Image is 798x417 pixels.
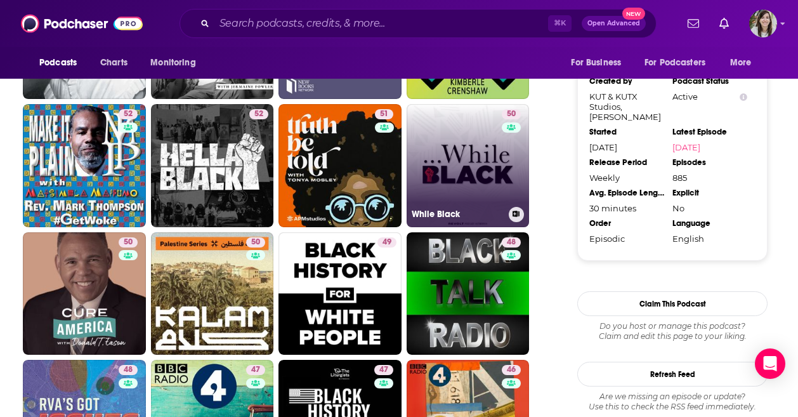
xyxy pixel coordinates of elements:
a: 50 [151,232,274,355]
div: Latest Episode [672,127,747,137]
span: 49 [383,236,391,249]
div: KUT & KUTX Studios, [PERSON_NAME] [589,91,664,122]
span: Podcasts [39,54,77,72]
div: Explicit [672,188,747,198]
a: 52 [151,104,274,227]
div: 885 [672,173,747,183]
a: 50 [23,232,146,355]
div: Language [672,218,747,228]
button: Show Info [740,92,747,102]
button: open menu [30,51,93,75]
span: 52 [254,108,263,121]
span: For Business [571,54,621,72]
div: Order [589,218,664,228]
a: 51 [278,104,402,227]
span: Monitoring [150,54,195,72]
a: 47 [246,365,265,375]
span: 47 [251,364,260,376]
a: 50 [246,237,265,248]
img: User Profile [749,10,777,37]
span: Do you host or manage this podcast? [577,321,768,331]
div: 30 minutes [589,203,664,213]
a: 52 [249,109,268,119]
span: Logged in as devinandrade [749,10,777,37]
span: 51 [380,108,388,121]
a: 47 [374,365,393,375]
div: Weekly [589,173,664,183]
span: More [730,54,752,72]
div: Created by [589,76,664,86]
a: 48 [119,365,138,375]
a: 52 [119,109,138,119]
span: New [622,8,645,20]
div: [DATE] [589,142,664,152]
span: 50 [251,236,260,249]
div: Claim and edit this page to your liking. [577,321,768,341]
input: Search podcasts, credits, & more... [214,13,548,34]
span: 52 [124,108,133,121]
div: Open Intercom Messenger [755,348,785,379]
a: 48 [407,232,530,355]
div: Are we missing an episode or update? Use this to check the RSS feed immediately. [577,392,768,412]
a: Show notifications dropdown [683,13,704,34]
button: open menu [141,51,212,75]
div: Active [672,91,747,102]
div: Episodic [589,234,664,244]
span: For Podcasters [644,54,705,72]
a: 48 [502,237,521,248]
span: ⌘ K [548,15,572,32]
a: 46 [502,365,521,375]
img: Podchaser - Follow, Share and Rate Podcasts [21,11,143,36]
h3: While Black [412,209,504,220]
a: 49 [278,232,402,355]
button: Claim This Podcast [577,291,768,316]
button: open menu [636,51,724,75]
div: Podcast Status [672,76,747,86]
span: 48 [124,364,133,376]
div: Started [589,127,664,137]
button: Refresh Feed [577,362,768,387]
a: Charts [92,51,135,75]
a: [DATE] [672,142,747,152]
div: Avg. Episode Length [589,188,664,198]
button: Show profile menu [749,10,777,37]
button: Open AdvancedNew [582,16,646,31]
span: 47 [379,364,388,376]
div: Search podcasts, credits, & more... [180,9,657,38]
span: 50 [507,108,516,121]
a: 49 [377,237,396,248]
div: Release Period [589,157,664,168]
a: 50 [502,109,521,119]
div: No [672,203,747,213]
span: 48 [507,236,516,249]
a: Show notifications dropdown [714,13,734,34]
span: Open Advanced [587,20,640,27]
a: 50 [119,237,138,248]
span: Charts [100,54,128,72]
button: open menu [562,51,637,75]
div: Episodes [672,157,747,168]
div: English [672,234,747,244]
button: open menu [721,51,768,75]
span: 50 [124,236,133,249]
a: 52 [23,104,146,227]
a: 51 [375,109,393,119]
a: 50While Black [407,104,530,227]
span: 46 [507,364,516,376]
